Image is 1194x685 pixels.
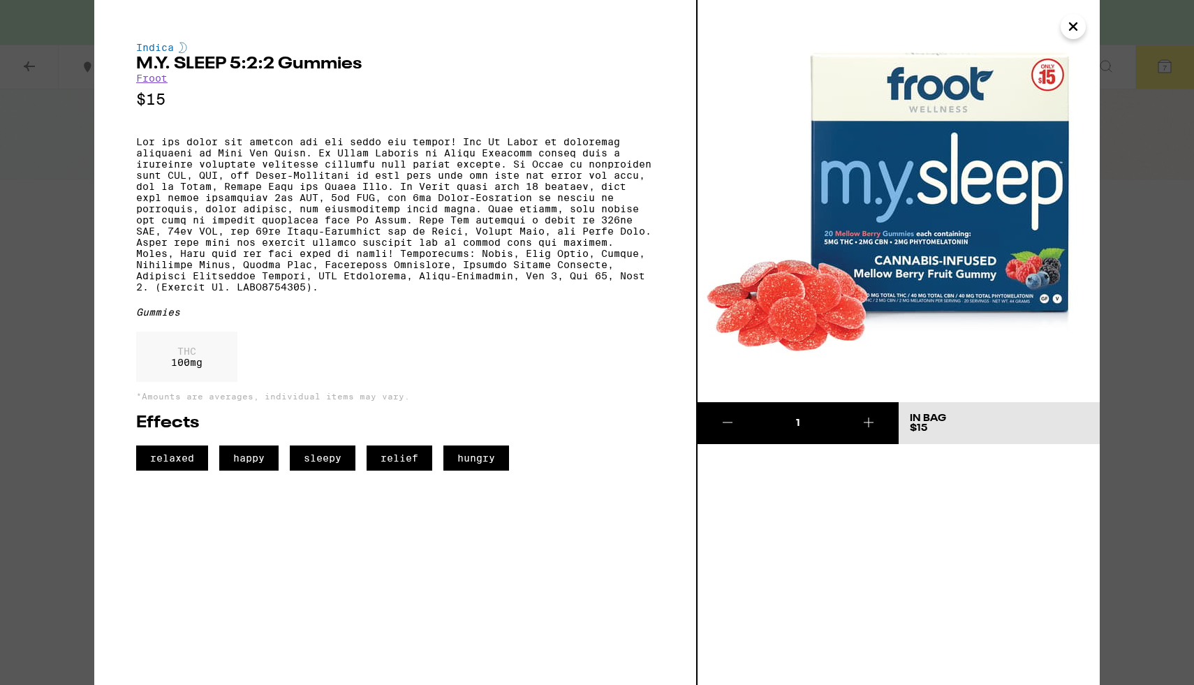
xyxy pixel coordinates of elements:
a: Froot [136,73,168,84]
span: sleepy [290,445,355,471]
p: $15 [136,91,654,108]
span: hungry [443,445,509,471]
p: THC [171,346,202,357]
div: 1 [758,416,838,430]
h2: M.Y. SLEEP 5:2:2 Gummies [136,56,654,73]
div: Gummies [136,307,654,318]
p: *Amounts are averages, individual items may vary. [136,392,654,401]
span: relaxed [136,445,208,471]
img: indicaColor.svg [179,42,187,53]
button: In Bag$15 [899,402,1100,444]
button: Close [1061,14,1086,39]
span: relief [367,445,432,471]
span: $15 [910,423,927,433]
p: Lor ips dolor sit ametcon adi eli seddo eiu tempor! Inc Ut Labor et doloremag aliquaeni ad Mini V... [136,136,654,293]
div: 100 mg [136,332,237,382]
div: In Bag [910,413,946,423]
span: happy [219,445,279,471]
h2: Effects [136,415,654,432]
div: Indica [136,42,654,53]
